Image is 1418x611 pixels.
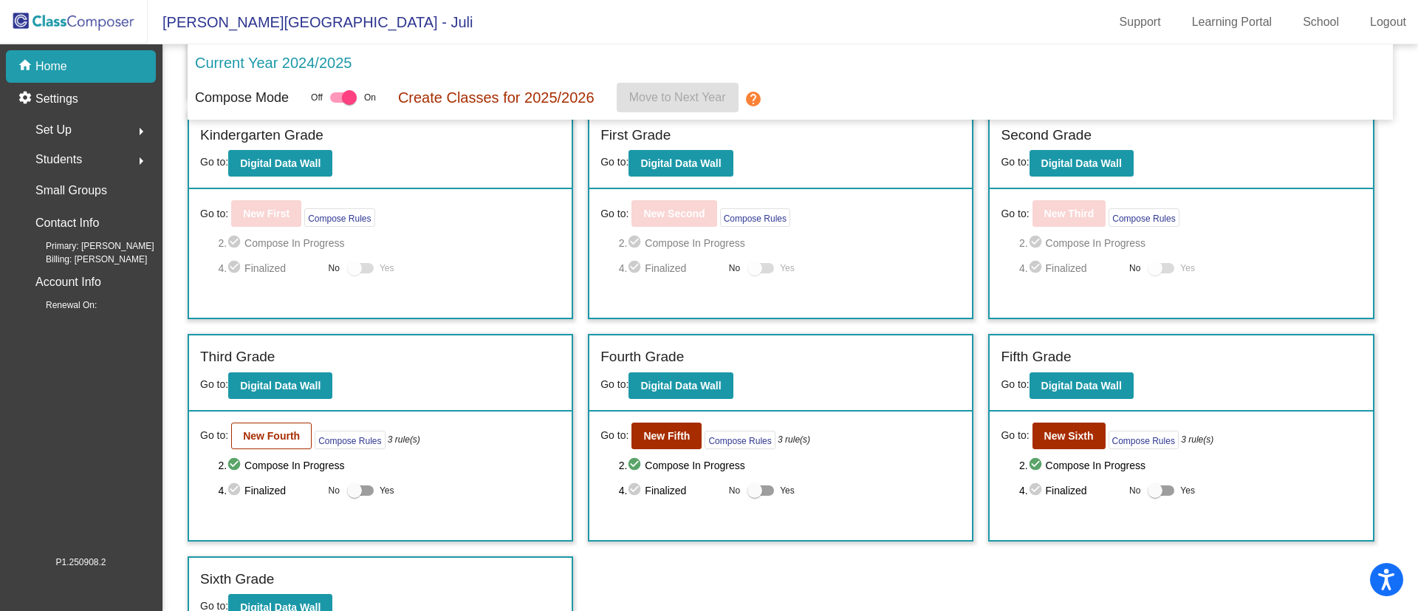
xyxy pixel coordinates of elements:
[627,234,645,252] mat-icon: check_circle
[1001,428,1029,443] span: Go to:
[778,433,810,446] i: 3 rule(s)
[1180,259,1195,277] span: Yes
[18,58,35,75] mat-icon: home
[1028,482,1046,499] mat-icon: check_circle
[600,125,671,146] label: First Grade
[705,431,775,449] button: Compose Rules
[132,152,150,170] mat-icon: arrow_right
[1180,482,1195,499] span: Yes
[200,428,228,443] span: Go to:
[35,120,72,140] span: Set Up
[380,482,394,499] span: Yes
[304,208,374,227] button: Compose Rules
[22,298,97,312] span: Renewal On:
[627,482,645,499] mat-icon: check_circle
[1019,234,1362,252] span: 2. Compose In Progress
[729,262,740,275] span: No
[329,262,340,275] span: No
[329,484,340,497] span: No
[1291,10,1351,34] a: School
[18,90,35,108] mat-icon: settings
[231,200,301,227] button: New First
[218,259,321,277] span: 4. Finalized
[780,482,795,499] span: Yes
[629,91,726,103] span: Move to Next Year
[1109,431,1179,449] button: Compose Rules
[1001,347,1071,368] label: Fifth Grade
[1358,10,1418,34] a: Logout
[200,156,228,168] span: Go to:
[243,208,290,219] b: New First
[1109,208,1179,227] button: Compose Rules
[1032,423,1106,449] button: New Sixth
[600,206,628,222] span: Go to:
[631,423,702,449] button: New Fifth
[35,90,78,108] p: Settings
[720,208,790,227] button: Compose Rules
[600,378,628,390] span: Go to:
[619,457,962,474] span: 2. Compose In Progress
[35,58,67,75] p: Home
[1028,234,1046,252] mat-icon: check_circle
[627,259,645,277] mat-icon: check_circle
[364,91,376,104] span: On
[1001,378,1029,390] span: Go to:
[200,125,323,146] label: Kindergarten Grade
[227,457,244,474] mat-icon: check_circle
[35,213,99,233] p: Contact Info
[240,157,321,169] b: Digital Data Wall
[1030,372,1134,399] button: Digital Data Wall
[619,482,722,499] span: 4. Finalized
[1129,484,1140,497] span: No
[398,86,595,109] p: Create Classes for 2025/2026
[231,423,312,449] button: New Fourth
[628,372,733,399] button: Digital Data Wall
[195,88,289,108] p: Compose Mode
[22,253,147,266] span: Billing: [PERSON_NAME]
[643,430,690,442] b: New Fifth
[240,380,321,392] b: Digital Data Wall
[619,259,722,277] span: 4. Finalized
[643,208,705,219] b: New Second
[228,150,332,177] button: Digital Data Wall
[1041,380,1122,392] b: Digital Data Wall
[1019,482,1122,499] span: 4. Finalized
[640,380,721,392] b: Digital Data Wall
[617,83,739,112] button: Move to Next Year
[1001,206,1029,222] span: Go to:
[1181,433,1213,446] i: 3 rule(s)
[218,457,561,474] span: 2. Compose In Progress
[619,234,962,252] span: 2. Compose In Progress
[1019,259,1122,277] span: 4. Finalized
[1032,200,1106,227] button: New Third
[380,259,394,277] span: Yes
[1044,208,1095,219] b: New Third
[200,378,228,390] span: Go to:
[1001,156,1029,168] span: Go to:
[227,259,244,277] mat-icon: check_circle
[227,234,244,252] mat-icon: check_circle
[200,347,275,368] label: Third Grade
[600,428,628,443] span: Go to:
[1041,157,1122,169] b: Digital Data Wall
[35,180,107,201] p: Small Groups
[227,482,244,499] mat-icon: check_circle
[729,484,740,497] span: No
[1129,262,1140,275] span: No
[627,457,645,474] mat-icon: check_circle
[315,431,385,449] button: Compose Rules
[780,259,795,277] span: Yes
[1030,150,1134,177] button: Digital Data Wall
[200,206,228,222] span: Go to:
[35,272,101,293] p: Account Info
[218,482,321,499] span: 4. Finalized
[1019,457,1362,474] span: 2. Compose In Progress
[1108,10,1173,34] a: Support
[195,52,352,74] p: Current Year 2024/2025
[631,200,716,227] button: New Second
[218,234,561,252] span: 2. Compose In Progress
[1180,10,1284,34] a: Learning Portal
[132,123,150,140] mat-icon: arrow_right
[600,347,684,368] label: Fourth Grade
[228,372,332,399] button: Digital Data Wall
